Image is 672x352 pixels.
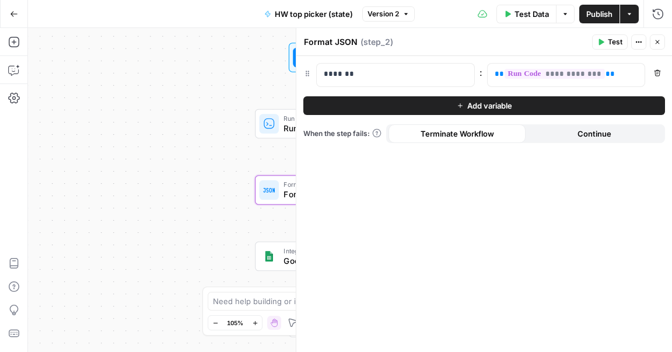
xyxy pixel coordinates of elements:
span: Google Sheets Integration [283,255,411,267]
span: 105% [227,318,243,327]
span: Test [608,37,622,47]
span: Add variable [467,100,512,111]
img: Group%201%201.png [263,250,275,263]
div: Single OutputOutputEnd [255,308,445,337]
span: Continue [577,128,611,140]
span: Run Code · Python [283,113,412,123]
span: Test Data [514,8,549,20]
span: : [480,65,482,79]
textarea: Format JSON [304,36,358,48]
div: WorkflowInput SettingsInputs [255,43,445,72]
button: HW top picker (state) [257,5,360,23]
button: Add variable [303,96,665,115]
span: Publish [586,8,612,20]
button: Publish [579,5,619,23]
div: IntegrationGoogle Sheets IntegrationStep 3 [255,242,445,271]
span: HW top picker (state) [275,8,353,20]
button: Version 2 [362,6,415,22]
span: Format JSON [283,188,411,200]
a: When the step fails: [303,128,381,139]
button: Test [592,34,628,50]
span: Format JSON [283,180,411,190]
span: Version 2 [367,9,399,19]
span: Terminate Workflow [421,128,494,140]
div: Format JSONFormat JSONStep 2Test [255,175,445,204]
span: Integration [283,246,411,256]
span: ( step_2 ) [360,36,393,48]
button: Continue [526,124,663,143]
div: Run Code · PythonRun CodeStep 1 [255,109,445,138]
span: Run Code [283,122,412,134]
button: Test Data [496,5,556,23]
